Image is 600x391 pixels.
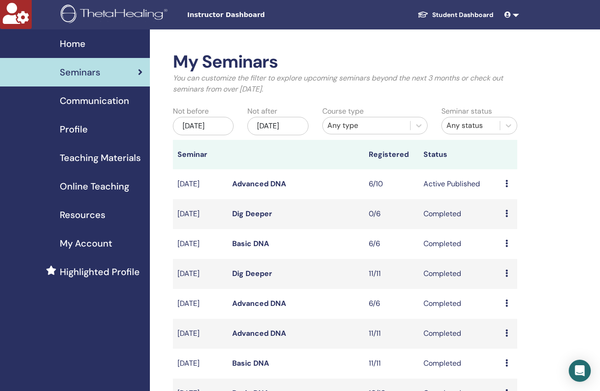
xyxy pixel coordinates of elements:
[60,265,140,279] span: Highlighted Profile
[60,65,100,79] span: Seminars
[322,106,364,117] label: Course type
[364,140,419,169] th: Registered
[173,52,517,73] h2: My Seminars
[419,319,501,349] td: Completed
[232,299,286,308] a: Advanced DNA
[173,106,209,117] label: Not before
[173,73,517,95] p: You can customize the filter to explore upcoming seminars beyond the next 3 months or check out s...
[327,120,406,131] div: Any type
[247,117,308,135] div: [DATE]
[419,140,501,169] th: Status
[364,349,419,379] td: 11/11
[60,236,112,250] span: My Account
[60,94,129,108] span: Communication
[364,169,419,199] td: 6/10
[173,289,228,319] td: [DATE]
[232,328,286,338] a: Advanced DNA
[173,169,228,199] td: [DATE]
[419,169,501,199] td: Active Published
[419,289,501,319] td: Completed
[419,259,501,289] td: Completed
[247,106,277,117] label: Not after
[173,349,228,379] td: [DATE]
[232,209,272,218] a: Dig Deeper
[364,229,419,259] td: 6/6
[232,179,286,189] a: Advanced DNA
[60,208,105,222] span: Resources
[60,179,129,193] span: Online Teaching
[364,259,419,289] td: 11/11
[419,229,501,259] td: Completed
[187,10,325,20] span: Instructor Dashboard
[441,106,492,117] label: Seminar status
[232,269,272,278] a: Dig Deeper
[60,151,141,165] span: Teaching Materials
[173,117,234,135] div: [DATE]
[60,37,86,51] span: Home
[173,229,228,259] td: [DATE]
[173,199,228,229] td: [DATE]
[173,319,228,349] td: [DATE]
[61,5,171,25] img: logo.png
[60,122,88,136] span: Profile
[364,199,419,229] td: 0/6
[173,140,228,169] th: Seminar
[364,319,419,349] td: 11/11
[569,360,591,382] div: Open Intercom Messenger
[232,239,269,248] a: Basic DNA
[232,358,269,368] a: Basic DNA
[446,120,495,131] div: Any status
[419,199,501,229] td: Completed
[364,289,419,319] td: 6/6
[410,6,501,23] a: Student Dashboard
[417,11,429,18] img: graduation-cap-white.svg
[419,349,501,379] td: Completed
[173,259,228,289] td: [DATE]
